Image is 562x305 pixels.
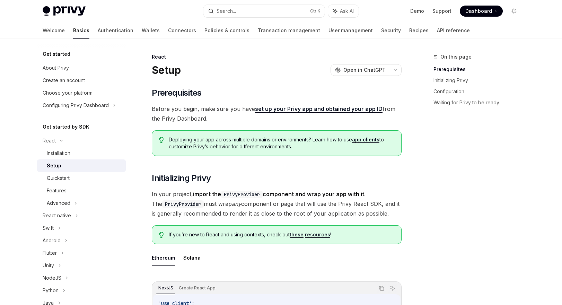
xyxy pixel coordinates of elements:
a: Installation [37,147,126,159]
a: resources [305,232,330,238]
div: NodeJS [43,274,61,282]
div: Android [43,236,61,245]
a: Initializing Privy [433,75,525,86]
span: If you’re new to React and using contexts, check out ! [169,231,394,238]
span: Before you begin, make sure you have from the Privy Dashboard. [152,104,402,123]
img: light logo [43,6,86,16]
a: Create an account [37,74,126,87]
button: Copy the contents from the code block [377,284,386,293]
div: NextJS [156,284,175,292]
a: Wallets [142,22,160,39]
a: set up your Privy app and obtained your app ID [255,105,383,113]
div: About Privy [43,64,69,72]
a: Quickstart [37,172,126,184]
div: Features [47,186,67,195]
div: Search... [217,7,236,15]
div: Python [43,286,59,295]
h5: Get started by SDK [43,123,89,131]
a: Waiting for Privy to be ready [433,97,525,108]
a: Setup [37,159,126,172]
div: Flutter [43,249,57,257]
code: PrivyProvider [162,200,204,208]
a: Connectors [168,22,196,39]
button: Ask AI [328,5,359,17]
span: Ctrl K [310,8,320,14]
div: Unity [43,261,54,270]
svg: Tip [159,232,164,238]
strong: import the component and wrap your app with it [193,191,364,198]
a: Welcome [43,22,65,39]
button: Search...CtrlK [203,5,325,17]
h5: Get started [43,50,70,58]
a: Recipes [409,22,429,39]
button: Solana [183,250,201,266]
span: Deploying your app across multiple domains or environments? Learn how to use to customize Privy’s... [169,136,394,150]
a: Demo [410,8,424,15]
a: Transaction management [258,22,320,39]
button: Open in ChatGPT [331,64,390,76]
em: any [232,200,241,207]
div: Create React App [177,284,218,292]
a: Basics [73,22,89,39]
div: Create an account [43,76,85,85]
a: Configuration [433,86,525,97]
button: Ask AI [388,284,397,293]
span: Open in ChatGPT [343,67,386,73]
div: Choose your platform [43,89,93,97]
a: Prerequisites [433,64,525,75]
h1: Setup [152,64,181,76]
a: these [290,232,304,238]
div: React [43,137,56,145]
div: Configuring Privy Dashboard [43,101,109,110]
div: Setup [47,162,61,170]
div: Quickstart [47,174,70,182]
div: Installation [47,149,70,157]
div: React [152,53,402,60]
a: Choose your platform [37,87,126,99]
a: Features [37,184,126,197]
span: On this page [440,53,472,61]
span: In your project, . The must wrap component or page that will use the Privy React SDK, and it is g... [152,189,402,218]
span: Initializing Privy [152,173,211,184]
a: app clients [352,137,379,143]
svg: Tip [159,137,164,143]
div: Advanced [47,199,70,207]
div: React native [43,211,71,220]
a: Dashboard [460,6,503,17]
button: Toggle dark mode [508,6,519,17]
a: User management [328,22,373,39]
button: Ethereum [152,250,175,266]
span: Prerequisites [152,87,201,98]
span: Dashboard [465,8,492,15]
div: Swift [43,224,54,232]
a: About Privy [37,62,126,74]
a: Authentication [98,22,133,39]
a: Policies & controls [204,22,249,39]
a: Support [432,8,451,15]
span: Ask AI [340,8,354,15]
a: Security [381,22,401,39]
code: PrivyProvider [221,191,263,198]
a: API reference [437,22,470,39]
